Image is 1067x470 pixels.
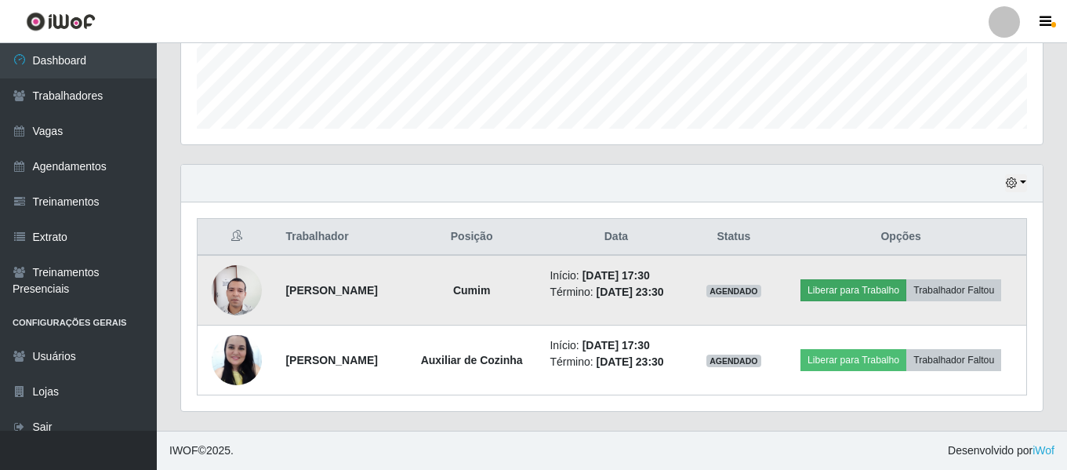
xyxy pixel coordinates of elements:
[453,284,490,297] strong: Cumim
[550,284,682,301] li: Término:
[550,268,682,284] li: Início:
[421,354,523,366] strong: Auxiliar de Cozinha
[276,219,402,256] th: Trabalhador
[906,349,1001,371] button: Trabalhador Faltou
[691,219,775,256] th: Status
[706,285,761,297] span: AGENDADO
[597,355,664,368] time: [DATE] 23:30
[1033,444,1054,457] a: iWof
[169,444,198,457] span: IWOF
[212,257,262,324] img: 1738081845733.jpeg
[906,279,1001,301] button: Trabalhador Faltou
[800,349,906,371] button: Liberar para Trabalho
[169,443,234,459] span: © 2025 .
[550,354,682,370] li: Término:
[285,354,377,366] strong: [PERSON_NAME]
[212,326,262,393] img: 1722943902453.jpeg
[597,286,664,298] time: [DATE] 23:30
[948,443,1054,459] span: Desenvolvido por
[403,219,541,256] th: Posição
[800,279,906,301] button: Liberar para Trabalho
[26,12,96,31] img: CoreUI Logo
[775,219,1026,256] th: Opções
[550,337,682,354] li: Início:
[706,355,761,367] span: AGENDADO
[582,339,650,352] time: [DATE] 17:30
[582,269,650,282] time: [DATE] 17:30
[540,219,691,256] th: Data
[285,284,377,297] strong: [PERSON_NAME]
